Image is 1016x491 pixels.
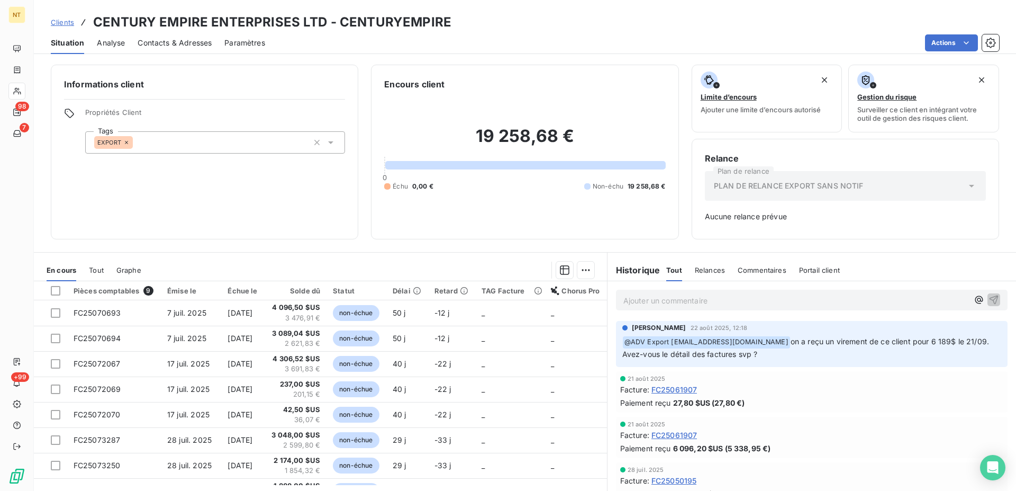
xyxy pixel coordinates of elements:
span: 1 854,32 € [271,466,320,476]
span: Ajouter une limite d’encours autorisé [701,105,821,114]
span: -33 j [434,461,451,470]
span: 4 306,52 $US [271,354,320,364]
div: Open Intercom Messenger [980,455,1005,480]
span: non-échue [333,432,379,448]
span: FC25061907 [651,384,697,395]
img: Logo LeanPay [8,468,25,485]
span: _ [482,385,485,394]
div: NT [8,6,25,23]
span: Graphe [116,266,141,274]
span: [DATE] [228,334,252,343]
span: 29 j [393,435,406,444]
span: 17 juil. 2025 [167,385,210,394]
h2: 19 258,68 € [384,126,665,157]
span: FC25061907 [651,430,697,441]
span: 0 [383,173,387,182]
span: 3 691,83 € [271,364,320,374]
button: Limite d’encoursAjouter une limite d’encours autorisé [692,65,842,132]
span: Aucune relance prévue [705,211,986,222]
span: FC25072067 [74,359,121,368]
span: -22 j [434,410,451,419]
span: Propriétés Client [85,108,345,123]
span: Contacts & Adresses [138,38,212,48]
div: Pièces comptables [74,286,155,296]
div: Retard [434,287,469,295]
span: 17 juil. 2025 [167,410,210,419]
span: _ [482,410,485,419]
span: -12 j [434,308,450,317]
span: 6 096,20 $US (5 338,95 €) [673,443,771,454]
a: Clients [51,17,74,28]
h6: Relance [705,152,986,165]
span: _ [551,410,554,419]
span: 3 476,91 € [271,313,320,324]
span: FC25070694 [74,334,121,343]
span: FC25070693 [74,308,121,317]
span: [DATE] [228,461,252,470]
span: 40 j [393,385,406,394]
span: _ [551,359,554,368]
span: +99 [11,372,29,382]
h3: CENTURY EMPIRE ENTERPRISES LTD - CENTURYEMPIRE [93,13,451,32]
span: on a reçu un virement de ce client pour 6 189$ le 21/09. Avez-vous le détail des factures svp ? [622,337,992,359]
span: EXPORT [97,139,121,146]
span: Non-échu [593,182,623,191]
span: 28 juil. 2025 [628,467,664,473]
div: TAG Facture [482,287,538,295]
span: 3 089,04 $US [271,328,320,339]
div: Chorus Pro [551,287,600,295]
span: [DATE] [228,410,252,419]
span: 17 juil. 2025 [167,359,210,368]
span: -12 j [434,334,450,343]
h6: Historique [607,264,660,276]
span: Facture : [620,384,649,395]
span: _ [551,385,554,394]
span: _ [551,461,554,470]
span: non-échue [333,458,379,474]
span: Paiement reçu [620,443,671,454]
span: Tout [666,266,682,274]
span: Tout [89,266,104,274]
span: 40 j [393,410,406,419]
span: 7 juil. 2025 [167,308,206,317]
div: Statut [333,287,380,295]
span: 42,50 $US [271,405,320,415]
span: _ [551,435,554,444]
div: Solde dû [271,287,320,295]
span: FC25073287 [74,435,121,444]
span: 21 août 2025 [628,376,666,382]
span: [DATE] [228,385,252,394]
a: 98 [8,104,25,121]
span: 40 j [393,359,406,368]
span: _ [482,435,485,444]
span: 29 j [393,461,406,470]
span: non-échue [333,381,379,397]
h6: Informations client [64,78,345,91]
span: @ ADV Export [EMAIL_ADDRESS][DOMAIN_NAME] [623,336,790,349]
span: _ [482,461,485,470]
button: Actions [925,34,978,51]
span: Surveiller ce client en intégrant votre outil de gestion des risques client. [857,105,990,122]
div: Échue le [228,287,258,295]
span: -22 j [434,359,451,368]
span: non-échue [333,407,379,423]
span: 50 j [393,308,406,317]
span: 0,00 € [412,182,433,191]
span: [PERSON_NAME] [632,323,686,333]
span: 2 621,83 € [271,338,320,349]
span: 201,15 € [271,389,320,400]
span: 36,07 € [271,415,320,425]
a: 7 [8,125,25,142]
span: FC25072069 [74,385,121,394]
span: PLAN DE RELANCE EXPORT SANS NOTIF [714,181,864,191]
span: FC25050195 [651,475,697,486]
input: Ajouter une valeur [133,138,141,147]
span: Gestion du risque [857,93,917,101]
span: Analyse [97,38,125,48]
span: FC25073250 [74,461,121,470]
span: [DATE] [228,308,252,317]
span: Commentaires [738,266,786,274]
span: _ [482,334,485,343]
span: 3 048,00 $US [271,430,320,441]
span: 19 258,68 € [628,182,666,191]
